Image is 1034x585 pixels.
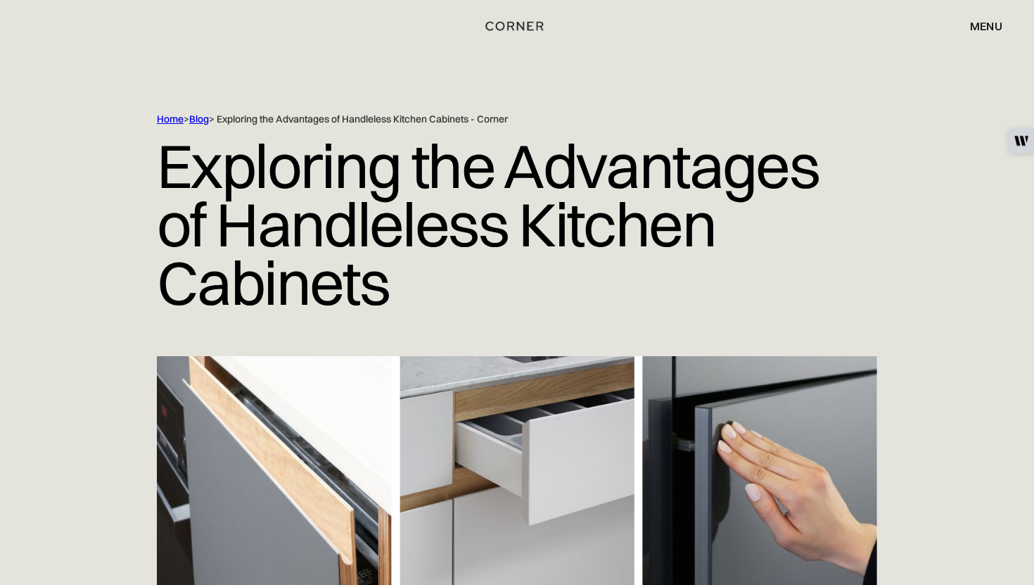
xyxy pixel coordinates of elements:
[970,20,1002,32] div: menu
[956,14,1002,38] div: menu
[157,126,877,322] h1: Exploring the Advantages of Handleless Kitchen Cabinets
[473,17,561,35] a: home
[157,113,184,125] a: Home
[189,113,209,125] a: Blog
[157,113,818,126] div: > > Exploring the Advantages of Handleless Kitchen Cabinets - Corner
